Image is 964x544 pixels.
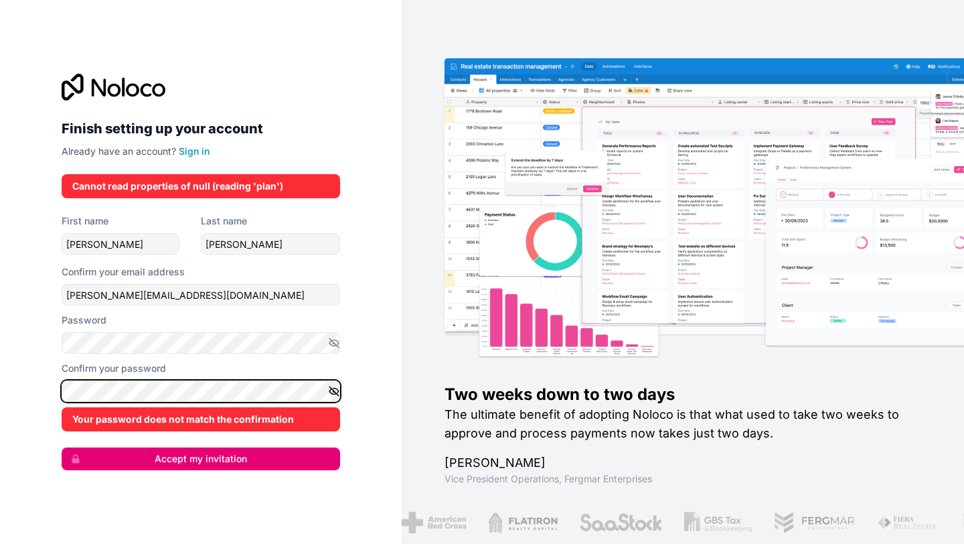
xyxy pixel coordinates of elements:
input: family-name [201,233,340,255]
div: Your password does not match the confirmation [62,407,340,431]
img: /assets/gbstax-C-GtDUiK.png [683,512,751,533]
img: /assets/flatiron-C8eUkumj.png [487,512,556,533]
div: Cannot read properties of null (reading 'plan') [72,180,329,193]
span: Already have an account? [62,145,176,157]
h2: The ultimate benefit of adopting Noloco is that what used to take two weeks to approve and proces... [445,405,921,443]
h1: Vice President Operations , Fergmar Enterprises [445,472,921,486]
label: Confirm your password [62,362,166,375]
label: Password [62,314,106,327]
img: /assets/fiera-fwj2N5v4.png [876,512,939,533]
a: Sign in [179,145,210,157]
input: Email address [62,284,340,305]
h1: [PERSON_NAME] [445,454,921,472]
input: Confirm password [62,381,340,402]
img: /assets/fergmar-CudnrXN5.png [773,512,854,533]
button: Accept my invitation [62,448,340,470]
label: First name [62,214,108,228]
h2: Finish setting up your account [62,117,340,141]
label: Last name [201,214,247,228]
input: Password [62,332,340,354]
h1: Two weeks down to two days [445,384,921,405]
label: Confirm your email address [62,265,185,279]
img: /assets/saastock-C6Zbiodz.png [578,512,662,533]
input: given-name [62,233,179,255]
img: /assets/american-red-cross-BAupjrZR.png [400,512,465,533]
